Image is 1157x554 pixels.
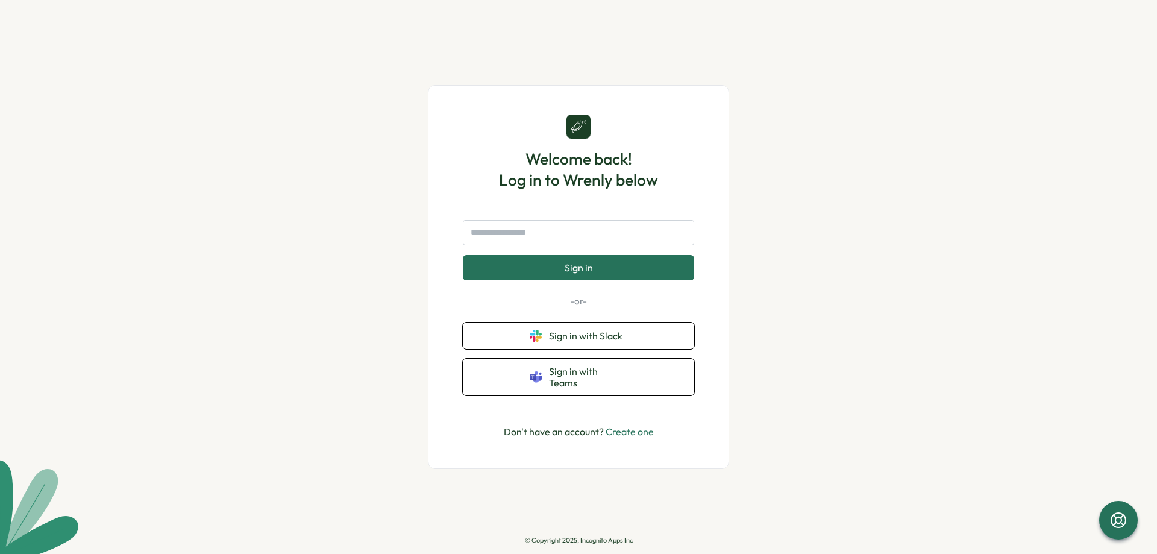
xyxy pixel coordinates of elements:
[499,148,658,190] h1: Welcome back! Log in to Wrenly below
[463,359,694,395] button: Sign in with Teams
[463,255,694,280] button: Sign in
[463,323,694,349] button: Sign in with Slack
[504,424,654,439] p: Don't have an account?
[525,537,633,544] p: © Copyright 2025, Incognito Apps Inc
[463,295,694,308] p: -or-
[549,366,627,388] span: Sign in with Teams
[565,262,593,273] span: Sign in
[606,426,654,438] a: Create one
[549,330,627,341] span: Sign in with Slack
